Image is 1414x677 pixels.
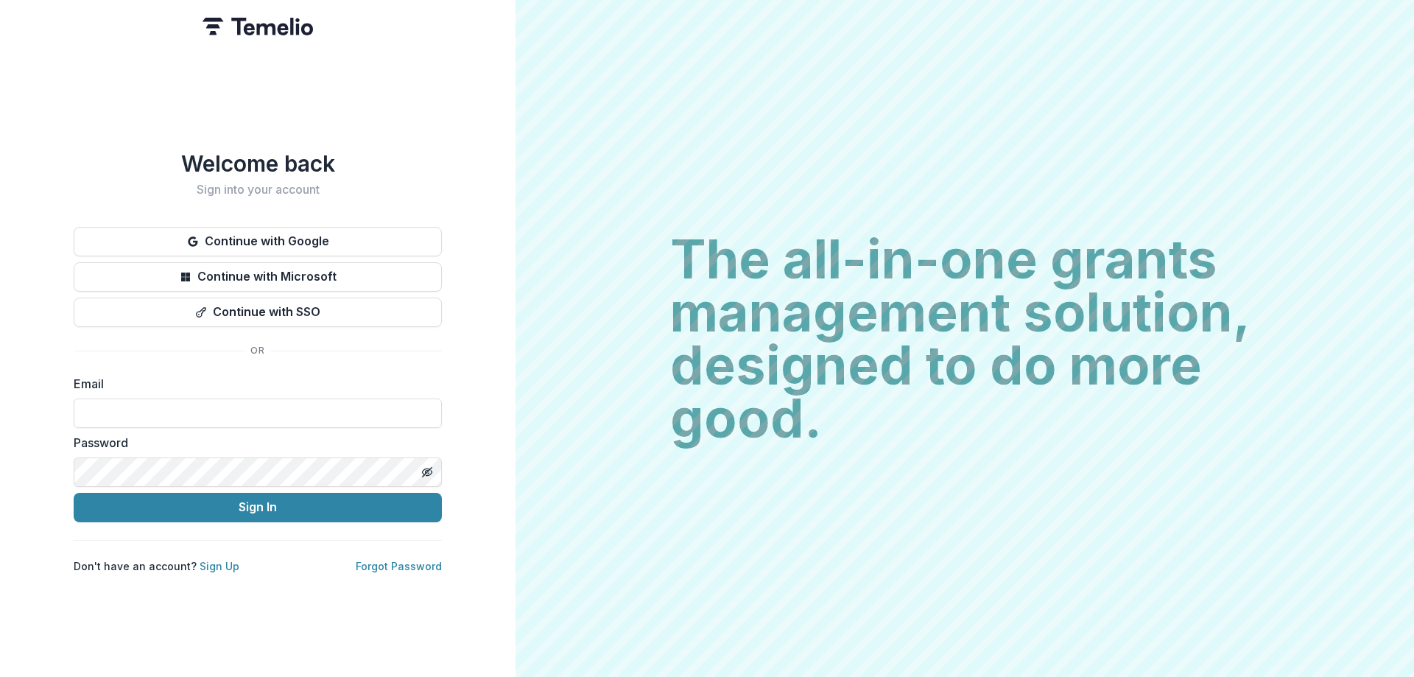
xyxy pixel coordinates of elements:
button: Continue with SSO [74,298,442,327]
h2: Sign into your account [74,183,442,197]
label: Email [74,375,433,393]
h1: Welcome back [74,150,442,177]
button: Continue with Google [74,227,442,256]
button: Toggle password visibility [415,460,439,484]
a: Sign Up [200,560,239,572]
img: Temelio [203,18,313,35]
p: Don't have an account? [74,558,239,574]
button: Continue with Microsoft [74,262,442,292]
label: Password [74,434,433,452]
button: Sign In [74,493,442,522]
a: Forgot Password [356,560,442,572]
